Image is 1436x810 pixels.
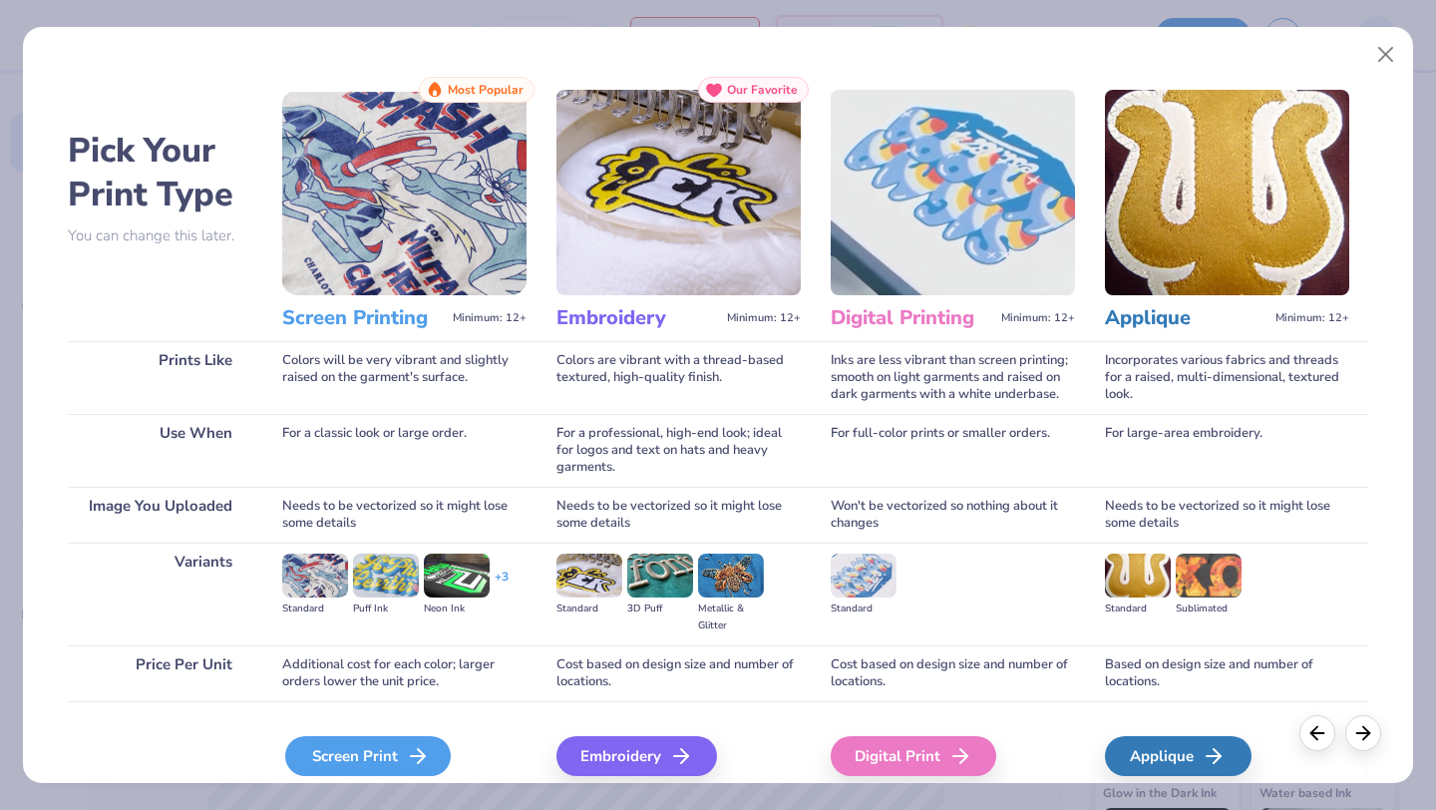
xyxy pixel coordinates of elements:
h3: Screen Printing [282,305,445,331]
span: We'll vectorize your image. [282,780,527,797]
img: Screen Printing [282,90,527,295]
div: Variants [68,543,252,645]
div: Image You Uploaded [68,487,252,543]
div: 3D Puff [627,601,693,617]
span: Minimum: 12+ [727,311,801,325]
h3: Applique [1105,305,1267,331]
div: For large-area embroidery. [1105,414,1349,487]
div: For full-color prints or smaller orders. [831,414,1075,487]
div: Cost based on design size and number of locations. [831,645,1075,701]
div: Won't be vectorized so nothing about it changes [831,487,1075,543]
div: Standard [1105,601,1171,617]
img: Metallic & Glitter [698,554,764,598]
img: Standard [1105,554,1171,598]
span: Our Favorite [727,83,798,97]
div: Needs to be vectorized so it might lose some details [282,487,527,543]
span: We'll vectorize your image. [556,780,801,797]
h3: Embroidery [556,305,719,331]
div: Prints Like [68,341,252,414]
div: Neon Ink [424,601,490,617]
div: Digital Print [831,736,996,776]
div: Additional cost for each color; larger orders lower the unit price. [282,645,527,701]
div: Inks are less vibrant than screen printing; smooth on light garments and raised on dark garments ... [831,341,1075,414]
div: Incorporates various fabrics and threads for a raised, multi-dimensional, textured look. [1105,341,1349,414]
div: Colors are vibrant with a thread-based textured, high-quality finish. [556,341,801,414]
img: Standard [282,554,348,598]
div: Sublimated [1176,601,1242,617]
div: Applique [1105,736,1252,776]
div: Embroidery [556,736,717,776]
img: 3D Puff [627,554,693,598]
img: Digital Printing [831,90,1075,295]
img: Puff Ink [353,554,419,598]
div: Standard [282,601,348,617]
div: For a professional, high-end look; ideal for logos and text on hats and heavy garments. [556,414,801,487]
span: Most Popular [448,83,524,97]
button: Close [1367,36,1405,74]
img: Standard [556,554,622,598]
div: Standard [831,601,897,617]
img: Embroidery [556,90,801,295]
div: Screen Print [285,736,451,776]
p: You can change this later. [68,227,252,244]
div: Based on design size and number of locations. [1105,645,1349,701]
h3: Digital Printing [831,305,993,331]
div: Puff Ink [353,601,419,617]
div: Needs to be vectorized so it might lose some details [1105,487,1349,543]
span: We'll vectorize your image. [1105,780,1349,797]
span: Minimum: 12+ [1001,311,1075,325]
img: Standard [831,554,897,598]
span: Minimum: 12+ [1275,311,1349,325]
div: For a classic look or large order. [282,414,527,487]
div: Standard [556,601,622,617]
span: Minimum: 12+ [453,311,527,325]
div: Use When [68,414,252,487]
img: Applique [1105,90,1349,295]
div: + 3 [495,569,509,603]
div: Metallic & Glitter [698,601,764,634]
h2: Pick Your Print Type [68,129,252,216]
div: Colors will be very vibrant and slightly raised on the garment's surface. [282,341,527,414]
div: Cost based on design size and number of locations. [556,645,801,701]
img: Neon Ink [424,554,490,598]
div: Price Per Unit [68,645,252,701]
img: Sublimated [1176,554,1242,598]
div: Needs to be vectorized so it might lose some details [556,487,801,543]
